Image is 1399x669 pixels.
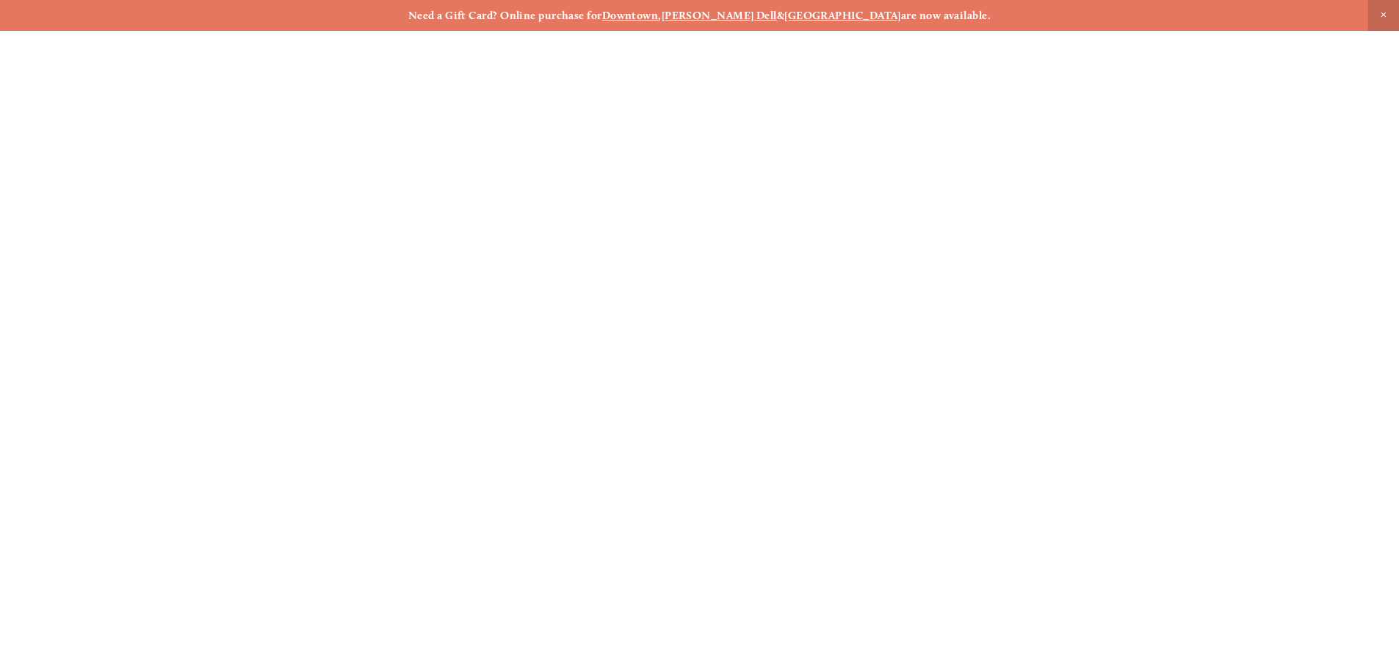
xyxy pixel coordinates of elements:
[658,9,661,22] strong: ,
[777,9,784,22] strong: &
[662,9,777,22] a: [PERSON_NAME] Dell
[408,9,602,22] strong: Need a Gift Card? Online purchase for
[901,9,991,22] strong: are now available.
[602,9,659,22] a: Downtown
[784,9,901,22] a: [GEOGRAPHIC_DATA]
